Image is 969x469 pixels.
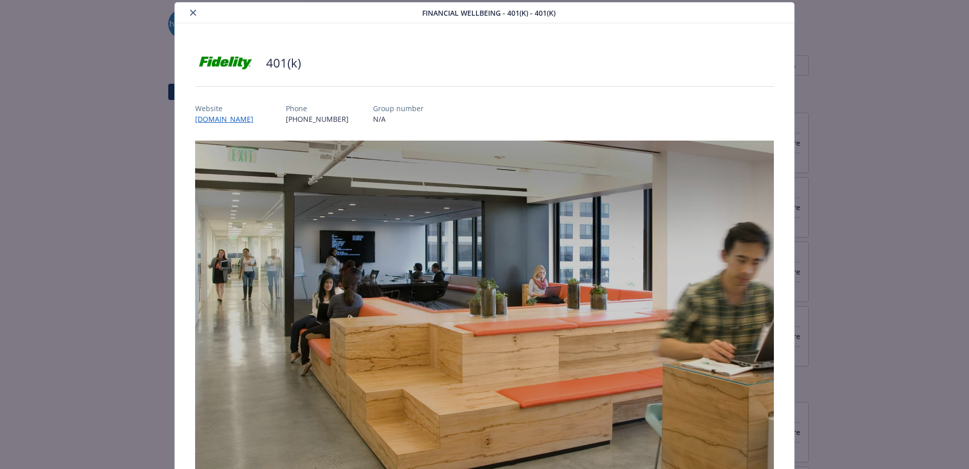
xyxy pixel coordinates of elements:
[187,7,199,19] button: close
[195,114,262,124] a: [DOMAIN_NAME]
[195,48,256,78] img: Fidelity Investments
[195,103,262,114] p: Website
[286,103,349,114] p: Phone
[286,114,349,124] p: [PHONE_NUMBER]
[422,8,555,18] span: Financial Wellbeing - 401(k) - 401(k)
[373,103,424,114] p: Group number
[373,114,424,124] p: N/A
[266,54,301,72] h2: 401(k)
